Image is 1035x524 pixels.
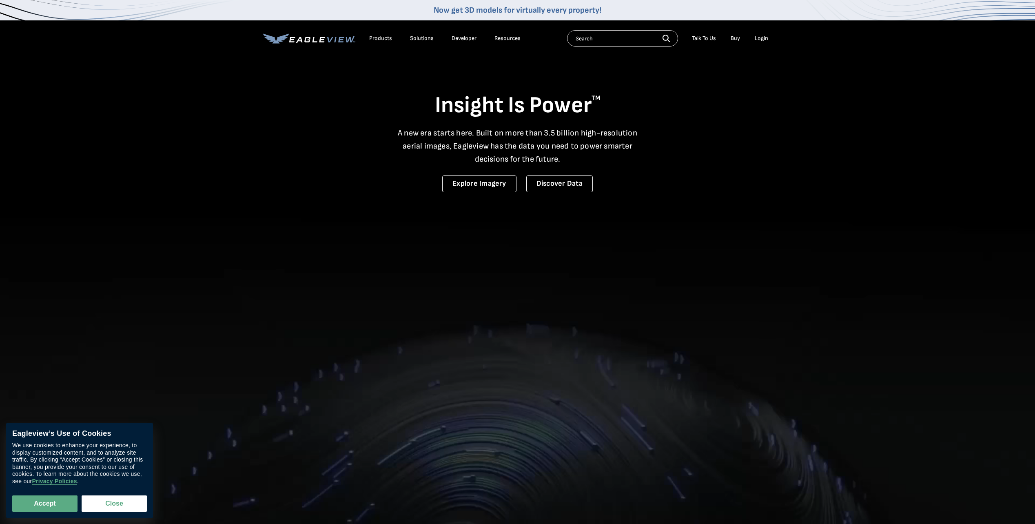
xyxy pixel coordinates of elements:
a: Developer [452,35,476,42]
div: Eagleview’s Use of Cookies [12,429,147,438]
h1: Insight Is Power [263,91,772,120]
a: Discover Data [526,175,593,192]
a: Now get 3D models for virtually every property! [434,5,601,15]
button: Close [82,495,147,512]
sup: TM [592,94,601,102]
div: Solutions [410,35,434,42]
div: Products [369,35,392,42]
a: Buy [731,35,740,42]
button: Accept [12,495,78,512]
div: Talk To Us [692,35,716,42]
a: Privacy Policies [32,478,77,485]
p: A new era starts here. Built on more than 3.5 billion high-resolution aerial images, Eagleview ha... [393,127,643,166]
a: Explore Imagery [442,175,516,192]
div: Resources [494,35,521,42]
div: Login [755,35,768,42]
input: Search [567,30,678,47]
div: We use cookies to enhance your experience, to display customized content, and to analyze site tra... [12,442,147,485]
